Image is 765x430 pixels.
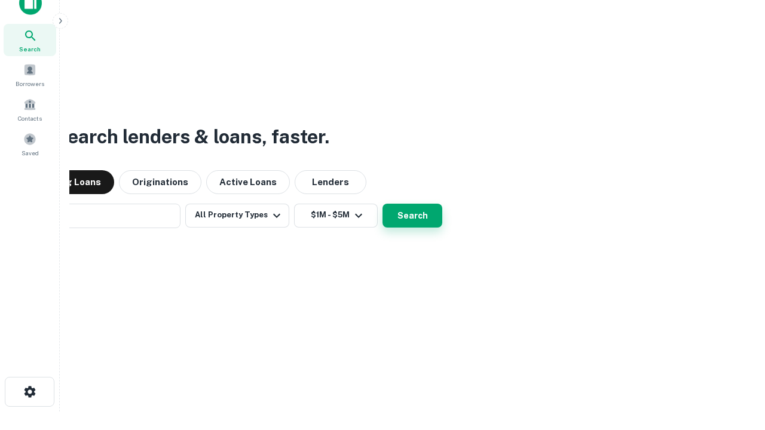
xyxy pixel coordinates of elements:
[382,204,442,228] button: Search
[16,79,44,88] span: Borrowers
[4,24,56,56] a: Search
[54,122,329,151] h3: Search lenders & loans, faster.
[4,59,56,91] a: Borrowers
[295,170,366,194] button: Lenders
[4,128,56,160] a: Saved
[705,334,765,392] iframe: Chat Widget
[206,170,290,194] button: Active Loans
[22,148,39,158] span: Saved
[185,204,289,228] button: All Property Types
[294,204,378,228] button: $1M - $5M
[19,44,41,54] span: Search
[4,93,56,125] a: Contacts
[119,170,201,194] button: Originations
[18,113,42,123] span: Contacts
